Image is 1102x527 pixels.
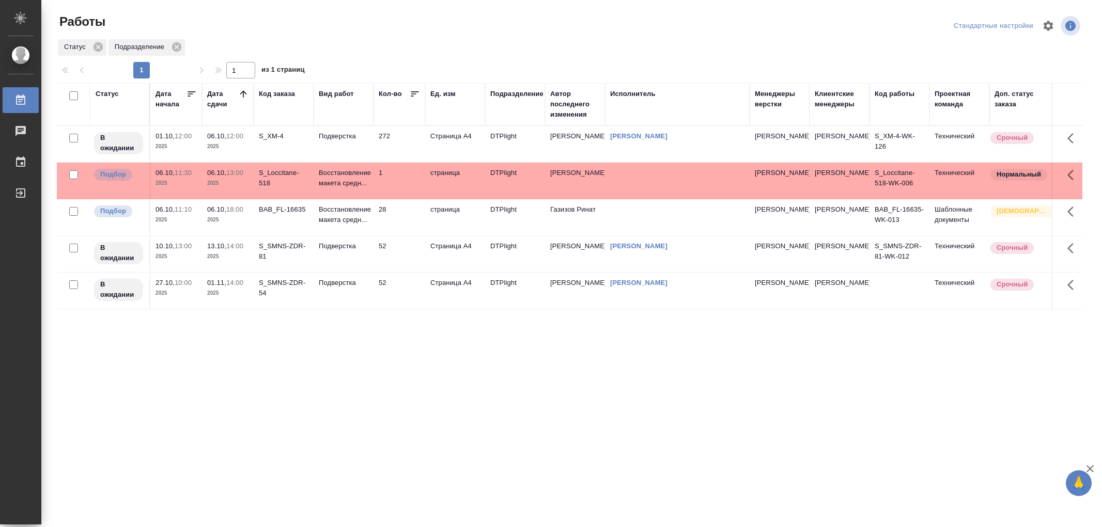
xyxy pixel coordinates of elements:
[226,205,243,213] p: 18:00
[1061,126,1086,151] button: Здесь прячутся важные кнопки
[374,199,425,235] td: 28
[156,141,197,152] p: 2025
[870,126,929,162] td: S_XM-4-WK-126
[610,279,668,286] a: [PERSON_NAME]
[425,163,485,199] td: страница
[997,206,1048,216] p: [DEMOGRAPHIC_DATA]
[96,89,119,99] div: Статус
[175,205,192,213] p: 11:10
[545,126,605,162] td: [PERSON_NAME]
[1070,472,1088,494] span: 🙏
[929,236,989,272] td: Технический
[929,273,989,309] td: Технический
[156,215,197,225] p: 2025
[374,163,425,199] td: 1
[755,168,804,178] p: [PERSON_NAME]
[810,163,870,199] td: [PERSON_NAME]
[156,288,197,298] p: 2025
[545,236,605,272] td: [PERSON_NAME]
[108,39,185,56] div: Подразделение
[379,89,402,99] div: Кол-во
[207,279,226,286] p: 01.11,
[1036,13,1061,38] span: Настроить таблицу
[997,133,1028,143] p: Срочный
[207,178,249,188] p: 2025
[259,168,308,188] div: S_Loccitane-518
[226,169,243,177] p: 13:00
[425,273,485,309] td: Страница А4
[1066,470,1092,496] button: 🙏
[610,132,668,140] a: [PERSON_NAME]
[929,199,989,235] td: Шаблонные документы
[374,236,425,272] td: 52
[57,13,105,30] span: Работы
[1061,273,1086,297] button: Здесь прячутся важные кнопки
[93,168,144,182] div: Можно подбирать исполнителей
[93,241,144,265] div: Исполнитель назначен, приступать к работе пока рано
[156,242,175,250] p: 10.10,
[226,279,243,286] p: 14:00
[550,89,600,120] div: Автор последнего изменения
[425,126,485,162] td: Страница А4
[156,89,187,109] div: Дата начала
[1061,236,1086,261] button: Здесь прячутся важные кнопки
[810,273,870,309] td: [PERSON_NAME]
[1061,199,1086,224] button: Здесь прячутся важные кнопки
[929,126,989,162] td: Технический
[430,89,456,99] div: Ед. изм
[207,288,249,298] p: 2025
[319,204,368,225] p: Восстановление макета средн...
[156,178,197,188] p: 2025
[259,131,308,141] div: S_XM-4
[545,199,605,235] td: Газизов Ринат
[100,169,126,180] p: Подбор
[207,205,226,213] p: 06.10,
[870,199,929,235] td: BAB_FL-16635-WK-013
[1061,16,1082,36] span: Посмотреть информацию
[100,206,126,216] p: Подбор
[610,89,656,99] div: Исполнитель
[319,131,368,141] p: Подверстка
[875,89,914,99] div: Код работы
[207,215,249,225] p: 2025
[261,63,305,78] span: из 1 страниц
[485,126,545,162] td: DTPlight
[93,278,144,302] div: Исполнитель назначен, приступать к работе пока рано
[175,132,192,140] p: 12:00
[259,278,308,298] div: S_SMNS-ZDR-54
[93,131,144,155] div: Исполнитель назначен, приступать к работе пока рано
[207,169,226,177] p: 06.10,
[175,169,192,177] p: 11:30
[810,236,870,272] td: [PERSON_NAME]
[259,241,308,262] div: S_SMNS-ZDR-81
[156,132,175,140] p: 01.10,
[64,42,89,52] p: Статус
[93,204,144,218] div: Можно подбирать исполнителей
[810,126,870,162] td: [PERSON_NAME]
[319,278,368,288] p: Подверстка
[810,199,870,235] td: [PERSON_NAME]
[259,89,295,99] div: Код заказа
[1061,163,1086,187] button: Здесь прячутся важные кнопки
[175,242,192,250] p: 13:00
[226,132,243,140] p: 12:00
[207,141,249,152] p: 2025
[319,168,368,188] p: Восстановление макета средн...
[935,89,984,109] div: Проектная команда
[374,273,425,309] td: 52
[545,163,605,199] td: [PERSON_NAME]
[755,204,804,215] p: [PERSON_NAME]
[156,205,175,213] p: 06.10,
[425,199,485,235] td: страница
[755,89,804,109] div: Менеджеры верстки
[929,163,989,199] td: Технический
[207,242,226,250] p: 13.10,
[485,236,545,272] td: DTPlight
[58,39,106,56] div: Статус
[755,278,804,288] p: [PERSON_NAME]
[755,131,804,141] p: [PERSON_NAME]
[100,133,137,153] p: В ожидании
[870,163,929,199] td: S_Loccitane-518-WK-006
[425,236,485,272] td: Страница А4
[319,89,354,99] div: Вид работ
